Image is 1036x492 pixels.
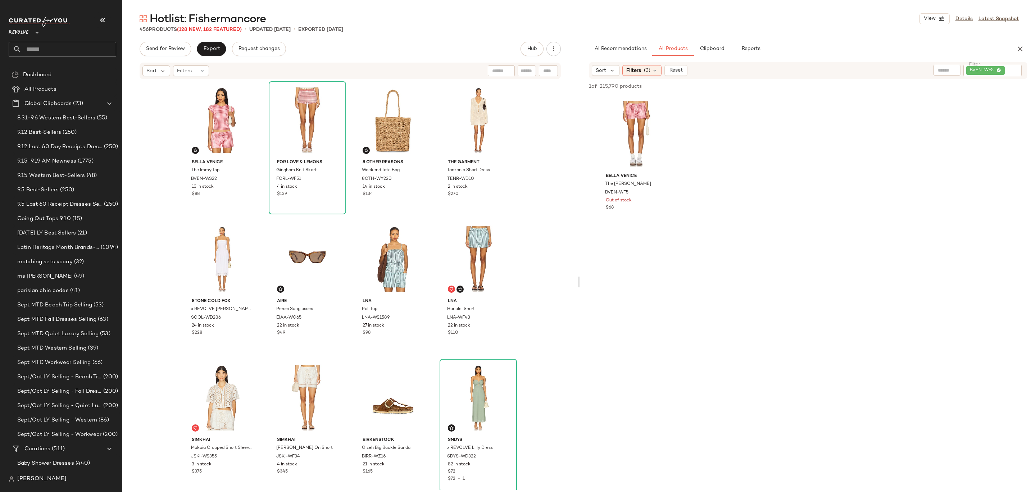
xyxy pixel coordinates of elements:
[455,477,463,481] span: •
[362,306,377,313] span: Pali Top
[448,191,459,197] span: $270
[605,181,651,187] span: The [PERSON_NAME]
[363,298,423,305] span: LNA
[191,315,221,321] span: SCOL-WD286
[277,469,288,475] span: $345
[277,191,287,197] span: $139
[191,445,252,451] span: Makaia Cropped Short Sleeve Button Down Shirt
[606,197,632,204] span: Out of stock
[363,184,385,190] span: 14 in stock
[442,223,514,295] img: LNA-WF43_V1.jpg
[191,306,252,313] span: x REVOLVE [PERSON_NAME] Midi Dress
[24,445,50,453] span: Curations
[271,361,344,434] img: JSKI-WF34_V1.jpg
[448,298,509,305] span: LNA
[363,191,373,197] span: $134
[140,27,149,32] span: 456
[23,71,51,79] span: Dashboard
[298,26,343,33] p: Exported [DATE]
[447,315,470,321] span: LNA-WF43
[197,42,226,56] button: Export
[9,476,14,482] img: svg%3e
[17,387,102,396] span: Sept/Oct LY Selling - Fall Dresses
[9,17,70,27] img: cfy_white_logo.C9jOOHJF.svg
[191,454,217,460] span: JSKI-WS355
[357,84,429,156] img: 8OTH-WY220_V1.jpg
[970,67,996,74] span: BVEN-WF5
[447,167,490,174] span: Tanzania Short Dress
[277,437,338,443] span: SIMKHAI
[192,298,253,305] span: Stone Cold Fox
[741,46,760,52] span: Reports
[919,13,950,24] button: View
[24,100,72,108] span: Global Clipboards
[177,67,192,75] span: Filters
[150,12,266,27] span: Hotlist: Fishermancore
[92,301,104,309] span: (53)
[192,469,202,475] span: $375
[193,426,197,430] img: svg%3e
[140,15,147,22] img: svg%3e
[699,46,724,52] span: Clipboard
[102,402,118,410] span: (200)
[71,215,82,223] span: (15)
[192,330,202,336] span: $228
[17,430,101,439] span: Sept/Oct LY Selling - Workwear
[238,46,280,52] span: Request changes
[85,172,97,180] span: (48)
[276,176,301,182] span: FORL-WF51
[605,190,628,196] span: BVEN-WF5
[669,68,682,73] span: Reset
[12,71,19,78] img: svg%3e
[74,459,90,468] span: (440)
[96,315,108,324] span: (63)
[448,330,458,336] span: $110
[186,223,258,295] img: SCOL-WD286_V1.jpg
[277,159,338,166] span: For Love & Lemons
[626,67,641,74] span: Filters
[192,461,212,468] span: 3 in stock
[95,114,107,122] span: (55)
[447,306,475,313] span: Hanalei Short
[596,67,606,74] span: Sort
[17,287,69,295] span: parisian chic codes
[448,477,455,481] span: $72
[192,191,200,197] span: $88
[17,229,76,237] span: [DATE] LY Best Sellers
[362,315,390,321] span: LNA-WS1589
[191,176,217,182] span: BVEN-WS22
[17,344,86,352] span: Sept MTD Western Selling
[232,42,286,56] button: Request changes
[17,128,61,137] span: 9.12 Best-Sellers
[364,148,368,152] img: svg%3e
[448,323,470,329] span: 22 in stock
[527,46,537,52] span: Hub
[955,15,973,23] a: Details
[17,157,76,165] span: 9.15-9.19 AM Newness
[448,437,509,443] span: SNDYS
[17,258,73,266] span: matching sets vacay
[600,97,672,170] img: BVEN-WF5_V1.jpg
[102,387,118,396] span: (200)
[17,172,85,180] span: 9.15 Western Best-Sellers
[362,454,386,460] span: BIRR-WZ16
[186,361,258,434] img: JSKI-WS355_V1.jpg
[69,287,80,295] span: (41)
[644,67,650,74] span: (3)
[271,84,344,156] img: FORL-WF51_V1.jpg
[17,459,74,468] span: Baby Shower Dresses
[146,46,185,52] span: Send for Review
[362,176,392,182] span: 8OTH-WY220
[277,330,285,336] span: $49
[271,223,344,295] img: EIAA-WG65_V1.jpg
[276,167,317,174] span: Gingham Knit Skort
[17,315,96,324] span: Sept MTD Fall Dresses Selling
[17,215,71,223] span: Going Out Tops 9.10
[363,437,423,443] span: BIRKENSTOCK
[447,176,474,182] span: TENR-WD10
[276,315,301,321] span: EIAA-WG65
[277,461,297,468] span: 4 in stock
[442,361,514,434] img: SDYS-WD322_V1.jpg
[99,243,118,252] span: (1094)
[192,323,214,329] span: 24 in stock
